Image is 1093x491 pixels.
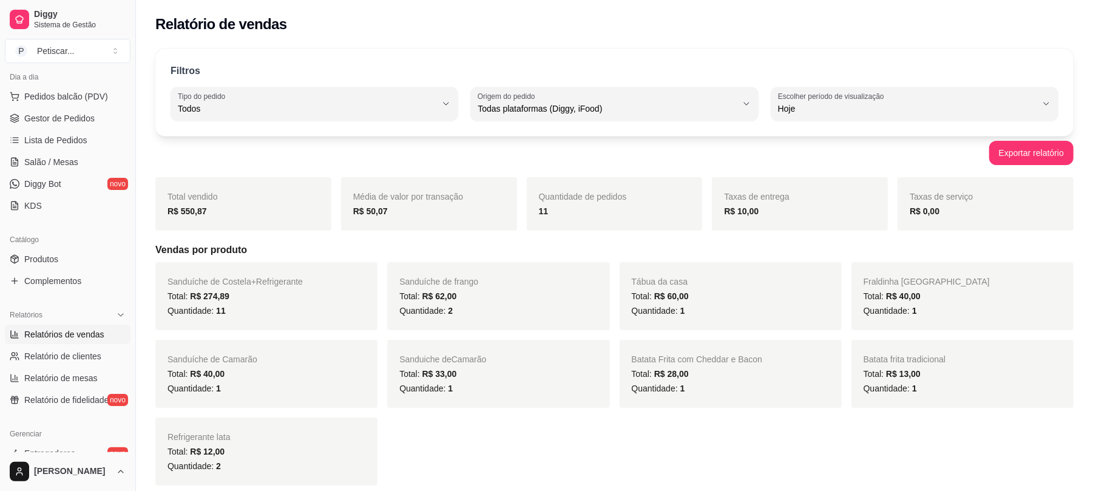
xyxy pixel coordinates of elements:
[864,384,917,393] span: Quantidade:
[168,277,303,286] span: Sanduíche de Costela+Refrigerante
[912,306,917,316] span: 1
[24,134,87,146] span: Lista de Pedidos
[910,206,939,216] strong: R$ 0,00
[168,192,218,201] span: Total vendido
[5,347,130,366] a: Relatório de clientes
[771,87,1058,121] button: Escolher período de visualizaçãoHoje
[448,384,453,393] span: 1
[864,277,990,286] span: Fraldinha [GEOGRAPHIC_DATA]
[190,447,225,456] span: R$ 12,00
[24,253,58,265] span: Produtos
[864,306,917,316] span: Quantidade:
[24,372,98,384] span: Relatório de mesas
[632,291,689,301] span: Total:
[5,39,130,63] button: Select a team
[910,192,973,201] span: Taxas de serviço
[5,368,130,388] a: Relatório de mesas
[168,206,207,216] strong: R$ 550,87
[5,196,130,215] a: KDS
[399,277,478,286] span: Sanduíche de frango
[168,306,226,316] span: Quantidade:
[168,447,225,456] span: Total:
[10,310,42,320] span: Relatórios
[399,291,456,301] span: Total:
[5,424,130,444] div: Gerenciar
[178,91,229,101] label: Tipo do pedido
[778,103,1037,115] span: Hoje
[5,457,130,486] button: [PERSON_NAME]
[37,45,74,57] div: Petiscar ...
[168,291,229,301] span: Total:
[5,130,130,150] a: Lista de Pedidos
[190,291,229,301] span: R$ 274,89
[353,206,388,216] strong: R$ 50,07
[168,461,221,471] span: Quantidade:
[654,369,689,379] span: R$ 28,00
[5,444,130,463] a: Entregadoresnovo
[680,306,685,316] span: 1
[168,354,257,364] span: Sanduíche de Camarão
[168,384,221,393] span: Quantidade:
[178,103,436,115] span: Todos
[5,67,130,87] div: Dia a dia
[34,20,126,30] span: Sistema de Gestão
[422,369,457,379] span: R$ 33,00
[216,461,221,471] span: 2
[632,369,689,379] span: Total:
[478,91,539,101] label: Origem do pedido
[353,192,463,201] span: Média de valor por transação
[539,206,549,216] strong: 11
[168,432,231,442] span: Refrigerante lata
[24,112,95,124] span: Gestor de Pedidos
[190,369,225,379] span: R$ 40,00
[399,369,456,379] span: Total:
[5,152,130,172] a: Salão / Mesas
[632,384,685,393] span: Quantidade:
[24,90,108,103] span: Pedidos balcão (PDV)
[724,206,759,216] strong: R$ 10,00
[422,291,457,301] span: R$ 62,00
[5,174,130,194] a: Diggy Botnovo
[24,156,78,168] span: Salão / Mesas
[539,192,627,201] span: Quantidade de pedidos
[24,447,75,459] span: Entregadores
[478,103,736,115] span: Todas plataformas (Diggy, iFood)
[34,466,111,477] span: [PERSON_NAME]
[171,64,200,78] p: Filtros
[886,369,921,379] span: R$ 13,00
[15,45,27,57] span: P
[448,306,453,316] span: 2
[155,15,287,34] h2: Relatório de vendas
[5,109,130,128] a: Gestor de Pedidos
[399,384,453,393] span: Quantidade:
[24,394,109,406] span: Relatório de fidelidade
[864,354,946,364] span: Batata frita tradicional
[34,9,126,20] span: Diggy
[864,369,921,379] span: Total:
[632,277,688,286] span: Tábua da casa
[216,384,221,393] span: 1
[24,200,42,212] span: KDS
[171,87,458,121] button: Tipo do pedidoTodos
[5,390,130,410] a: Relatório de fidelidadenovo
[680,384,685,393] span: 1
[168,369,225,379] span: Total:
[24,178,61,190] span: Diggy Bot
[5,87,130,106] button: Pedidos balcão (PDV)
[864,291,921,301] span: Total:
[24,275,81,287] span: Complementos
[632,306,685,316] span: Quantidade:
[654,291,689,301] span: R$ 60,00
[989,141,1074,165] button: Exportar relatório
[470,87,758,121] button: Origem do pedidoTodas plataformas (Diggy, iFood)
[5,230,130,249] div: Catálogo
[632,354,763,364] span: Batata Frita com Cheddar e Bacon
[886,291,921,301] span: R$ 40,00
[5,325,130,344] a: Relatórios de vendas
[778,91,888,101] label: Escolher período de visualização
[155,243,1074,257] h5: Vendas por produto
[5,249,130,269] a: Produtos
[24,350,101,362] span: Relatório de clientes
[5,5,130,34] a: DiggySistema de Gestão
[724,192,789,201] span: Taxas de entrega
